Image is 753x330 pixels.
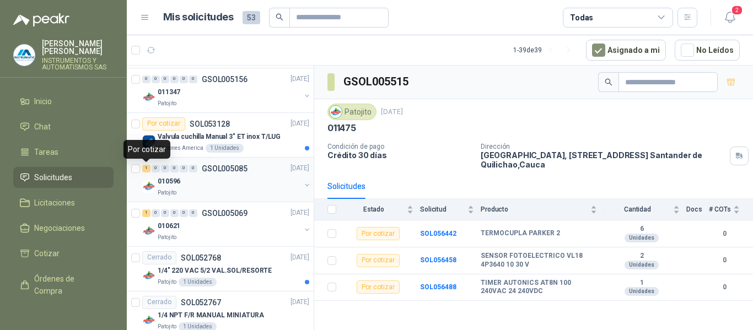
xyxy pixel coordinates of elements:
a: Órdenes de Compra [13,268,114,301]
b: 6 [604,225,680,234]
p: Patojito [158,188,176,197]
p: SOL052768 [181,254,221,262]
div: 0 [142,75,150,83]
th: Docs [686,199,709,220]
p: [PERSON_NAME] [PERSON_NAME] [42,40,114,55]
div: Patojito [327,104,376,120]
a: SOL056442 [420,230,456,237]
span: Cantidad [604,205,671,213]
img: Company Logo [14,45,35,66]
span: Chat [34,121,51,133]
img: Company Logo [330,106,342,118]
div: 0 [189,165,197,172]
p: [DATE] [291,118,309,129]
span: Negociaciones [34,222,85,234]
b: 0 [709,255,740,266]
p: Patojito [158,278,176,286]
span: Solicitud [420,205,465,213]
p: Crédito 30 días [327,150,472,160]
span: Órdenes de Compra [34,273,103,297]
p: [DATE] [291,297,309,307]
p: Valvula cuchilla Manual 3" ET inox T/LUG [158,132,281,142]
p: 011475 [327,122,356,134]
div: Cerrado [142,251,176,264]
button: No Leídos [675,40,740,61]
a: CerradoSOL052768[DATE] Company Logo1/4" 220 VAC 5/2 VAL.SOL/RESORTEPatojito1 Unidades [127,247,314,291]
p: INSTRUMENTOS Y AUTOMATISMOS SAS [42,57,114,71]
span: Licitaciones [34,197,75,209]
p: Patojito [158,233,176,242]
img: Company Logo [142,224,155,237]
p: Patojito [158,99,176,108]
p: SOL053128 [190,120,230,128]
h3: GSOL005515 [343,73,410,90]
p: [DATE] [291,252,309,263]
th: Producto [481,199,604,220]
b: TIMER AUTONICS AT8N 100 240VAC 24 240VDC [481,279,597,296]
span: 53 [243,11,260,24]
a: SOL056488 [420,283,456,291]
span: Estado [343,205,405,213]
img: Company Logo [142,269,155,282]
p: 1/4 NPT F/R MANUAL MINIATURA [158,310,264,321]
a: 0 0 0 0 0 0 GSOL005156[DATE] Company Logo011347Patojito [142,73,311,108]
p: [DATE] [291,208,309,218]
p: 1/4" 220 VAC 5/2 VAL.SOL/RESORTE [158,266,272,276]
div: 0 [189,209,197,217]
img: Company Logo [142,313,155,327]
div: 1 Unidades [206,144,244,153]
div: Solicitudes [327,180,365,192]
a: Cotizar [13,243,114,264]
div: Por cotizar [357,254,400,267]
div: 1 Unidades [179,278,217,286]
div: 0 [180,209,188,217]
div: Por cotizar [123,140,170,159]
span: Solicitudes [34,171,72,183]
a: Inicio [13,91,114,112]
p: Condición de pago [327,143,472,150]
div: 0 [180,75,188,83]
span: Cotizar [34,247,60,259]
b: 0 [709,282,740,293]
div: 0 [161,75,169,83]
div: 0 [152,165,160,172]
span: search [605,78,612,86]
p: Dirección [481,143,725,150]
span: 2 [731,5,743,15]
a: SOL056458 [420,256,456,264]
div: 1 [142,165,150,172]
button: 2 [720,8,740,28]
b: TERMOCUPLA PARKER 2 [481,229,560,238]
div: 0 [170,75,179,83]
th: Cantidad [604,199,686,220]
a: Licitaciones [13,192,114,213]
a: 1 0 0 0 0 0 GSOL005085[DATE] Company Logo010596Patojito [142,162,311,197]
span: Tareas [34,146,58,158]
img: Logo peakr [13,13,69,26]
img: Company Logo [142,180,155,193]
p: 010621 [158,221,180,231]
p: GSOL005085 [202,165,248,172]
div: Cerrado [142,296,176,309]
span: Inicio [34,95,52,107]
b: SENSOR FOTOELECTRICO VL18 4P3640 10 30 V [481,252,597,269]
div: Por cotizar [142,117,185,131]
p: Cartones America [158,144,203,153]
a: Por cotizarSOL053128[DATE] Company LogoValvula cuchilla Manual 3" ET inox T/LUGCartones America1 ... [127,113,314,158]
b: 1 [604,279,680,288]
div: 0 [161,209,169,217]
div: 0 [152,75,160,83]
div: 0 [170,209,179,217]
p: 011347 [158,87,180,98]
button: Asignado a mi [586,40,666,61]
a: Solicitudes [13,167,114,188]
th: Estado [343,199,420,220]
th: # COTs [709,199,753,220]
p: GSOL005156 [202,75,248,83]
p: GSOL005069 [202,209,248,217]
th: Solicitud [420,199,481,220]
b: 0 [709,229,740,239]
span: Producto [481,205,588,213]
